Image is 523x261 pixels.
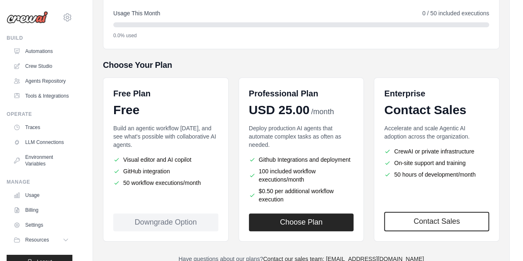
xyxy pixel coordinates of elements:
a: Tools & Integrations [10,89,72,103]
p: Deploy production AI agents that automate complex tasks as often as needed. [249,124,354,149]
li: On-site support and training [384,159,489,167]
button: Choose Plan [249,213,354,231]
div: Build [7,35,72,41]
li: 50 hours of development/month [384,170,489,179]
span: Usage This Month [113,9,160,17]
a: Agents Repository [10,74,72,88]
h5: Choose Your Plan [103,59,499,71]
a: Usage [10,189,72,202]
li: Visual editor and AI copilot [113,156,218,164]
a: Contact Sales [384,212,489,231]
span: USD 25.00 [249,103,310,117]
p: Build an agentic workflow [DATE], and see what's possible with collaborative AI agents. [113,124,218,149]
div: Downgrade Option [113,213,218,231]
a: Automations [10,45,72,58]
span: Resources [25,237,49,243]
a: Billing [10,204,72,217]
li: 50 workflow executions/month [113,179,218,187]
h6: Enterprise [384,88,489,99]
h6: Free Plan [113,88,150,99]
a: Traces [10,121,72,134]
div: Operate [7,111,72,117]
div: Manage [7,179,72,185]
li: GitHub integration [113,167,218,175]
li: Github Integrations and deployment [249,156,354,164]
p: Accelerate and scale Agentic AI adoption across the organization. [384,124,489,141]
li: 100 included workflow executions/month [249,167,354,184]
img: Logo [7,11,48,24]
div: Contact Sales [384,103,489,117]
span: /month [311,106,334,117]
li: $0.50 per additional workflow execution [249,187,354,204]
button: Resources [10,233,72,247]
span: 0.0% used [113,32,137,39]
h6: Professional Plan [249,88,318,99]
a: LLM Connections [10,136,72,149]
a: Environment Variables [10,151,72,170]
a: Settings [10,218,72,232]
span: 0 / 50 included executions [422,9,489,17]
div: Free [113,103,218,117]
a: Crew Studio [10,60,72,73]
li: CrewAI or private infrastructure [384,147,489,156]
